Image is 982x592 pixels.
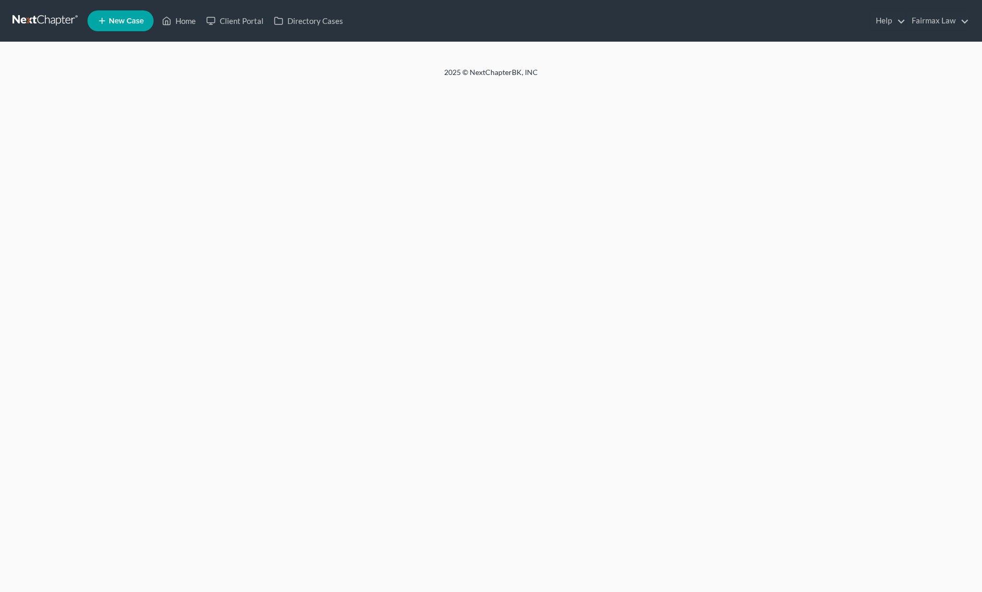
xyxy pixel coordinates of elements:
[201,11,269,30] a: Client Portal
[157,11,201,30] a: Home
[907,11,969,30] a: Fairmax Law
[269,11,348,30] a: Directory Cases
[871,11,905,30] a: Help
[87,10,154,31] new-legal-case-button: New Case
[194,67,788,86] div: 2025 © NextChapterBK, INC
